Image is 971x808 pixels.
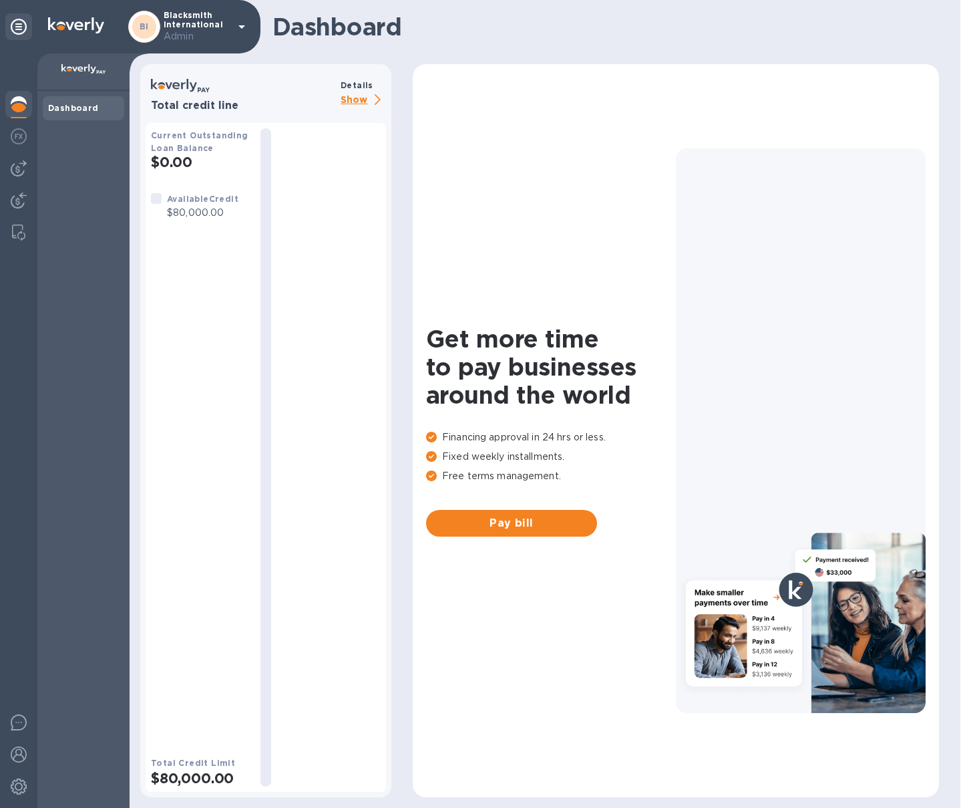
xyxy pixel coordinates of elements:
div: Unpin categories [5,13,32,40]
b: Total Credit Limit [151,758,235,768]
p: Financing approval in 24 hrs or less. [426,430,676,444]
p: Fixed weekly installments. [426,450,676,464]
img: Foreign exchange [11,128,27,144]
h1: Get more time to pay businesses around the world [426,325,676,409]
h2: $0.00 [151,154,250,170]
b: Dashboard [48,103,99,113]
h3: Total credit line [151,100,335,112]
h2: $80,000.00 [151,770,250,787]
p: Free terms management. [426,469,676,483]
b: BI [140,21,149,31]
b: Current Outstanding Loan Balance [151,130,248,153]
p: Show [341,92,386,109]
b: Details [341,80,373,90]
p: Admin [164,29,230,43]
p: $80,000.00 [167,206,238,220]
button: Pay bill [426,510,597,537]
img: Logo [48,17,104,33]
b: Available Credit [167,194,238,204]
h1: Dashboard [272,13,932,41]
p: Blacksmith International [164,11,230,43]
span: Pay bill [437,515,586,531]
